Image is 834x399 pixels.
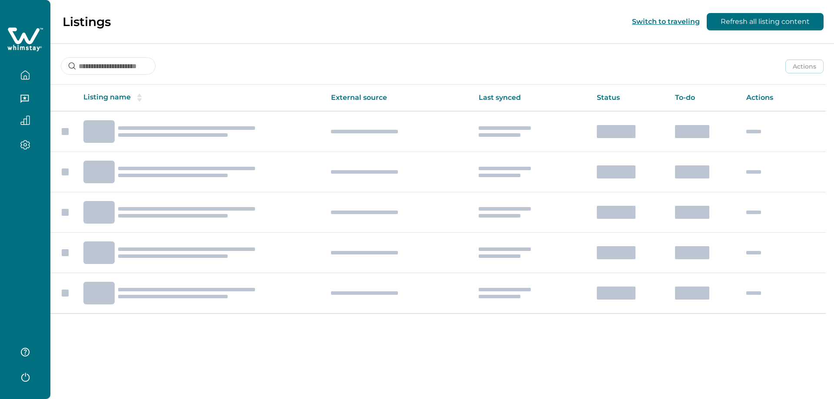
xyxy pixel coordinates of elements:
th: Listing name [76,85,324,111]
button: Refresh all listing content [707,13,824,30]
th: Last synced [472,85,590,111]
p: Listings [63,14,111,29]
button: Switch to traveling [632,17,700,26]
th: External source [324,85,472,111]
button: Actions [785,59,824,73]
th: Status [590,85,668,111]
th: To-do [668,85,740,111]
button: sorting [131,93,148,102]
th: Actions [739,85,826,111]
